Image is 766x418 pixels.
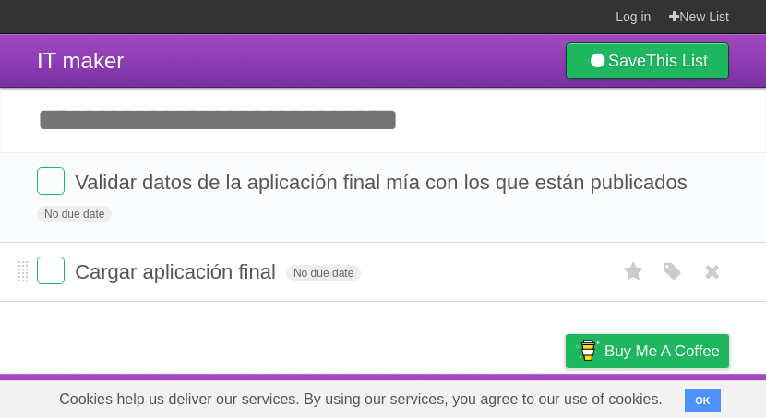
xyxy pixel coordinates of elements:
[286,265,361,281] span: No due date
[575,335,600,366] img: Buy me a coffee
[479,378,520,413] a: Terms
[41,381,681,418] span: Cookies help us deliver our services. By using our services, you agree to our use of cookies.
[616,257,652,287] label: Star task
[646,52,708,70] b: This List
[75,171,692,194] span: Validar datos de la aplicación final mía con los que están publicados
[566,42,729,79] a: SaveThis List
[37,257,65,284] label: Done
[381,378,456,413] a: Developers
[542,378,590,413] a: Privacy
[37,206,112,222] span: No due date
[566,334,729,368] a: Buy me a coffee
[613,378,729,413] a: Suggest a feature
[685,389,721,412] button: OK
[320,378,359,413] a: About
[37,48,124,73] span: IT maker
[75,260,281,283] span: Cargar aplicación final
[37,167,65,195] label: Done
[604,335,720,367] span: Buy me a coffee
